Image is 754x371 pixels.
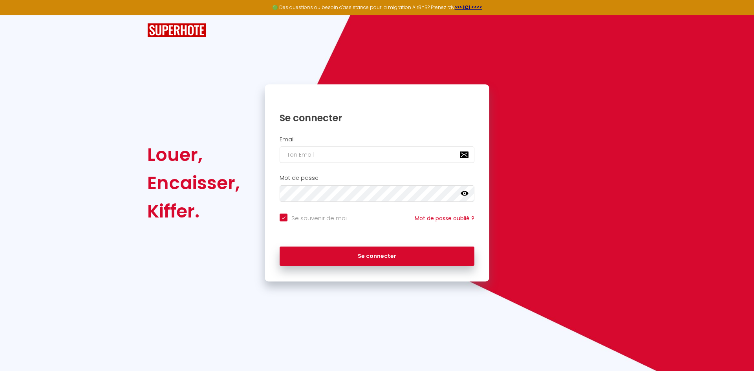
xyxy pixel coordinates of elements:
[280,136,474,143] h2: Email
[280,247,474,266] button: Se connecter
[415,214,474,222] a: Mot de passe oublié ?
[147,23,206,38] img: SuperHote logo
[455,4,482,11] a: >>> ICI <<<<
[147,169,240,197] div: Encaisser,
[280,112,474,124] h1: Se connecter
[280,175,474,181] h2: Mot de passe
[147,197,240,225] div: Kiffer.
[147,141,240,169] div: Louer,
[280,146,474,163] input: Ton Email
